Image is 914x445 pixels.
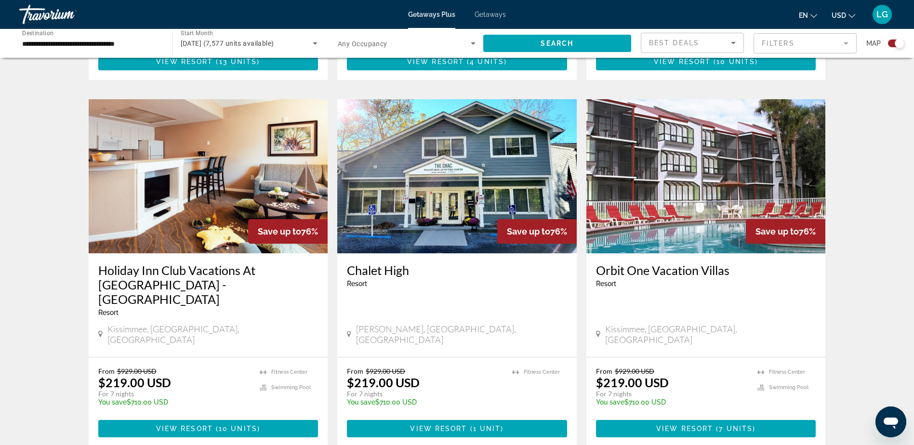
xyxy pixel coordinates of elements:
[347,398,503,406] p: $710.00 USD
[649,39,699,47] span: Best Deals
[719,425,753,432] span: 7 units
[799,12,808,19] span: en
[181,30,213,37] span: Start Month
[98,53,318,70] button: View Resort(13 units)
[754,33,857,54] button: Filter
[524,369,560,375] span: Fitness Center
[473,425,501,432] span: 1 unit
[407,58,464,65] span: View Resort
[347,53,567,70] button: View Resort(4 units)
[107,324,318,345] span: Kissimmee, [GEOGRAPHIC_DATA], [GEOGRAPHIC_DATA]
[605,324,816,345] span: Kissimmee, [GEOGRAPHIC_DATA], [GEOGRAPHIC_DATA]
[596,263,816,277] a: Orbit One Vacation Villas
[347,280,367,288] span: Resort
[596,367,612,375] span: From
[219,58,257,65] span: 13 units
[464,58,507,65] span: ( )
[347,367,363,375] span: From
[713,425,755,432] span: ( )
[832,8,855,22] button: Change currency
[483,35,632,52] button: Search
[213,425,260,432] span: ( )
[475,11,506,18] a: Getaways
[596,398,624,406] span: You save
[615,367,654,375] span: $929.00 USD
[875,406,906,437] iframe: Bouton de lancement de la fenêtre de messagerie
[870,4,895,25] button: User Menu
[356,324,567,345] span: [PERSON_NAME], [GEOGRAPHIC_DATA], [GEOGRAPHIC_DATA]
[408,11,455,18] a: Getaways Plus
[876,10,888,19] span: LG
[656,425,713,432] span: View Resort
[19,2,116,27] a: Travorium
[596,280,616,288] span: Resort
[541,39,573,47] span: Search
[213,58,260,65] span: ( )
[156,425,213,432] span: View Resort
[117,367,157,375] span: $929.00 USD
[366,367,405,375] span: $929.00 USD
[507,226,550,236] span: Save up to
[596,398,748,406] p: $710.00 USD
[98,367,115,375] span: From
[347,263,567,277] a: Chalet High
[410,425,467,432] span: View Resort
[596,375,669,390] p: $219.00 USD
[746,219,825,244] div: 76%
[98,398,251,406] p: $710.00 USD
[832,12,846,19] span: USD
[347,390,503,398] p: For 7 nights
[586,99,826,253] img: 5109O01X.jpg
[866,37,881,50] span: Map
[271,369,307,375] span: Fitness Center
[338,40,387,48] span: Any Occupancy
[755,226,799,236] span: Save up to
[716,58,755,65] span: 10 units
[347,375,420,390] p: $219.00 USD
[347,398,375,406] span: You save
[89,99,328,253] img: 8896I01X.jpg
[98,309,119,316] span: Resort
[98,375,171,390] p: $219.00 USD
[596,53,816,70] button: View Resort(10 units)
[156,58,213,65] span: View Resort
[649,37,736,49] mat-select: Sort by
[711,58,758,65] span: ( )
[219,425,257,432] span: 10 units
[22,29,53,36] span: Destination
[596,390,748,398] p: For 7 nights
[98,390,251,398] p: For 7 nights
[470,58,504,65] span: 4 units
[769,384,808,391] span: Swimming Pool
[497,219,577,244] div: 76%
[258,226,301,236] span: Save up to
[98,398,127,406] span: You save
[596,420,816,437] button: View Resort(7 units)
[181,39,274,47] span: [DATE] (7,577 units available)
[248,219,328,244] div: 76%
[347,420,567,437] button: View Resort(1 unit)
[271,384,311,391] span: Swimming Pool
[467,425,504,432] span: ( )
[98,263,318,306] a: Holiday Inn Club Vacations At [GEOGRAPHIC_DATA] - [GEOGRAPHIC_DATA]
[337,99,577,253] img: 1567E01X.jpg
[98,420,318,437] button: View Resort(10 units)
[799,8,817,22] button: Change language
[654,58,711,65] span: View Resort
[769,369,805,375] span: Fitness Center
